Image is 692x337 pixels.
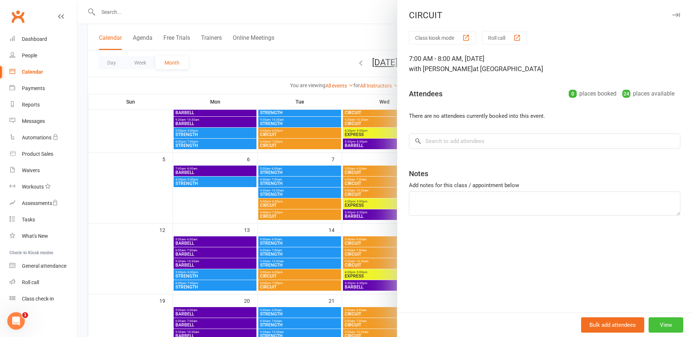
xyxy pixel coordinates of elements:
[22,296,54,302] div: Class check-in
[22,135,51,140] div: Automations
[569,89,616,99] div: places booked
[22,118,45,124] div: Messages
[482,31,527,44] button: Roll call
[409,65,473,73] span: with [PERSON_NAME]
[9,7,27,26] a: Clubworx
[409,31,476,44] button: Class kiosk mode
[9,113,77,129] a: Messages
[9,291,77,307] a: Class kiosk mode
[22,36,47,42] div: Dashboard
[9,97,77,113] a: Reports
[9,129,77,146] a: Automations
[22,233,48,239] div: What's New
[9,179,77,195] a: Workouts
[409,54,680,74] div: 7:00 AM - 8:00 AM, [DATE]
[22,151,53,157] div: Product Sales
[649,317,683,333] button: View
[409,89,442,99] div: Attendees
[581,317,644,333] button: Bulk add attendees
[9,258,77,274] a: General attendance kiosk mode
[22,102,40,108] div: Reports
[22,53,37,58] div: People
[409,168,428,179] div: Notes
[22,263,66,269] div: General attendance
[22,217,35,222] div: Tasks
[409,112,680,120] li: There are no attendees currently booked into this event.
[9,228,77,244] a: What's New
[9,80,77,97] a: Payments
[9,195,77,212] a: Assessments
[622,89,674,99] div: places available
[22,312,28,318] span: 1
[9,146,77,162] a: Product Sales
[9,274,77,291] a: Roll call
[22,200,58,206] div: Assessments
[22,85,45,91] div: Payments
[9,47,77,64] a: People
[7,312,25,330] iframe: Intercom live chat
[9,31,77,47] a: Dashboard
[569,90,577,98] div: 0
[22,184,44,190] div: Workouts
[22,69,43,75] div: Calendar
[22,167,40,173] div: Waivers
[9,162,77,179] a: Waivers
[9,212,77,228] a: Tasks
[473,65,543,73] span: at [GEOGRAPHIC_DATA]
[622,90,630,98] div: 24
[9,64,77,80] a: Calendar
[22,279,39,285] div: Roll call
[409,181,680,190] div: Add notes for this class / appointment below
[409,133,680,149] input: Search to add attendees
[397,10,692,20] div: CIRCUIT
